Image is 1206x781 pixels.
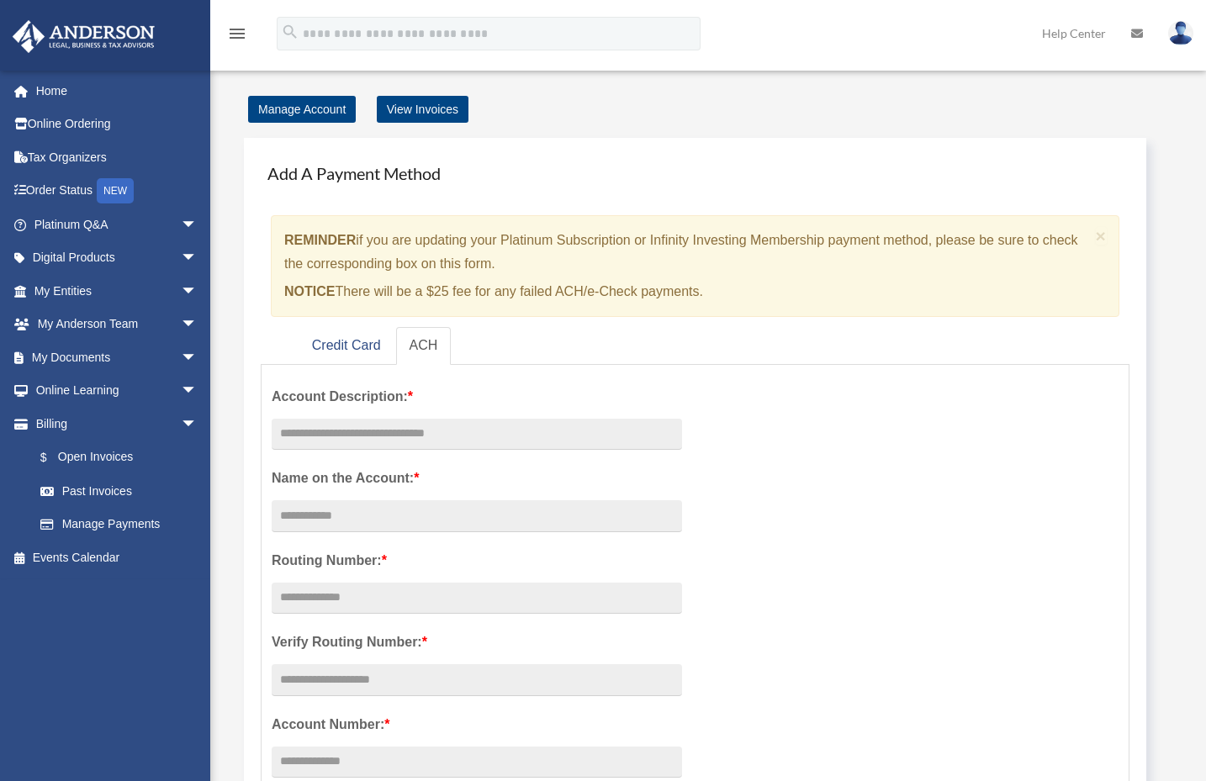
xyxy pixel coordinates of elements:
label: Account Description: [272,385,682,409]
strong: NOTICE [284,284,335,298]
a: Events Calendar [12,541,223,574]
button: Close [1096,227,1107,245]
a: menu [227,29,247,44]
a: My Entitiesarrow_drop_down [12,274,223,308]
span: arrow_drop_down [181,340,214,375]
img: User Pic [1168,21,1193,45]
a: Manage Account [248,96,356,123]
a: Past Invoices [24,474,223,508]
span: arrow_drop_down [181,208,214,242]
a: View Invoices [377,96,468,123]
span: arrow_drop_down [181,407,214,441]
img: Anderson Advisors Platinum Portal [8,20,160,53]
span: arrow_drop_down [181,374,214,409]
label: Routing Number: [272,549,682,573]
i: search [281,23,299,41]
label: Account Number: [272,713,682,736]
a: Online Learningarrow_drop_down [12,374,223,408]
a: My Anderson Teamarrow_drop_down [12,308,223,341]
a: Tax Organizers [12,140,223,174]
div: if you are updating your Platinum Subscription or Infinity Investing Membership payment method, p... [271,215,1119,317]
span: $ [50,447,58,468]
span: × [1096,226,1107,245]
h4: Add A Payment Method [261,155,1129,192]
a: Home [12,74,223,108]
a: Order StatusNEW [12,174,223,208]
strong: REMINDER [284,233,356,247]
a: My Documentsarrow_drop_down [12,340,223,374]
a: Credit Card [299,327,394,365]
a: Digital Productsarrow_drop_down [12,241,223,275]
span: arrow_drop_down [181,274,214,309]
span: arrow_drop_down [181,241,214,276]
a: Online Ordering [12,108,223,141]
a: Manage Payments [24,508,214,541]
label: Verify Routing Number: [272,631,682,654]
p: There will be a $25 fee for any failed ACH/e-Check payments. [284,280,1089,303]
a: ACH [396,327,452,365]
a: Billingarrow_drop_down [12,407,223,441]
label: Name on the Account: [272,467,682,490]
a: Platinum Q&Aarrow_drop_down [12,208,223,241]
span: arrow_drop_down [181,308,214,342]
i: menu [227,24,247,44]
div: NEW [97,178,134,203]
a: $Open Invoices [24,441,223,475]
